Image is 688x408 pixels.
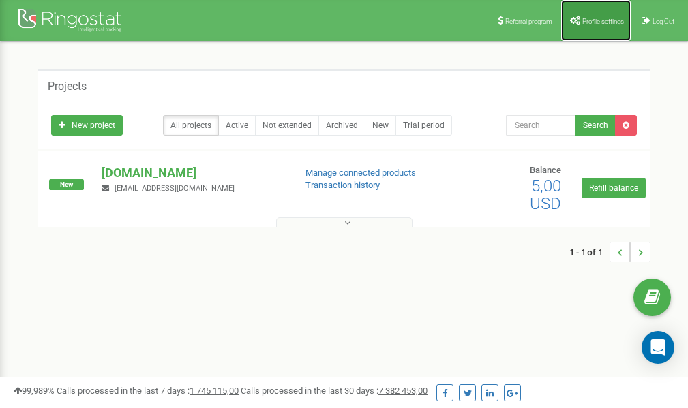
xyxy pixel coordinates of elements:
[575,115,616,136] button: Search
[569,242,610,262] span: 1 - 1 of 1
[163,115,219,136] a: All projects
[218,115,256,136] a: Active
[305,180,380,190] a: Transaction history
[365,115,396,136] a: New
[642,331,674,364] div: Open Intercom Messenger
[530,176,561,213] span: 5,00 USD
[530,165,561,175] span: Balance
[582,18,624,25] span: Profile settings
[14,386,55,396] span: 99,989%
[51,115,123,136] a: New project
[241,386,428,396] span: Calls processed in the last 30 days :
[48,80,87,93] h5: Projects
[190,386,239,396] u: 1 745 115,00
[57,386,239,396] span: Calls processed in the last 7 days :
[318,115,365,136] a: Archived
[305,168,416,178] a: Manage connected products
[653,18,674,25] span: Log Out
[395,115,452,136] a: Trial period
[505,18,552,25] span: Referral program
[378,386,428,396] u: 7 382 453,00
[49,179,84,190] span: New
[569,228,650,276] nav: ...
[582,178,646,198] a: Refill balance
[506,115,576,136] input: Search
[115,184,235,193] span: [EMAIL_ADDRESS][DOMAIN_NAME]
[102,164,283,182] p: [DOMAIN_NAME]
[255,115,319,136] a: Not extended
